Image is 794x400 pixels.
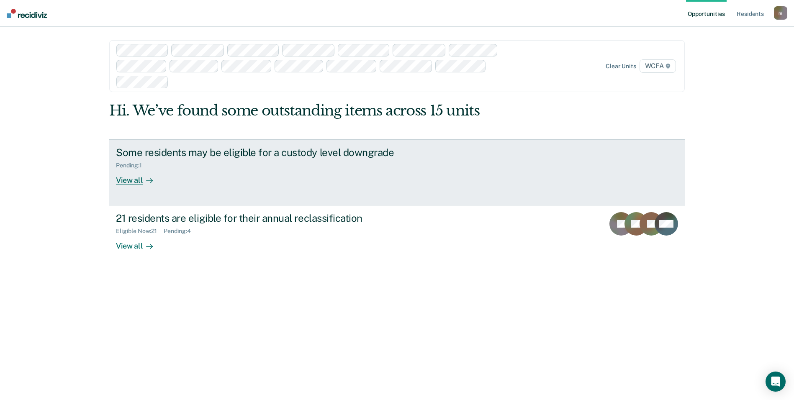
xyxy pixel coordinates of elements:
div: Pending : 1 [116,162,149,169]
div: Hi. We’ve found some outstanding items across 15 units [109,102,570,119]
div: Eligible Now : 21 [116,228,164,235]
a: 21 residents are eligible for their annual reclassificationEligible Now:21Pending:4View all [109,205,685,271]
div: View all [116,235,163,251]
span: WCFA [640,59,676,73]
div: Pending : 4 [164,228,198,235]
button: m [774,6,787,20]
a: Some residents may be eligible for a custody level downgradePending:1View all [109,139,685,205]
div: Open Intercom Messenger [766,372,786,392]
div: Some residents may be eligible for a custody level downgrade [116,146,410,159]
img: Recidiviz [7,9,47,18]
div: View all [116,169,163,185]
div: Clear units [606,63,636,70]
div: 21 residents are eligible for their annual reclassification [116,212,410,224]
